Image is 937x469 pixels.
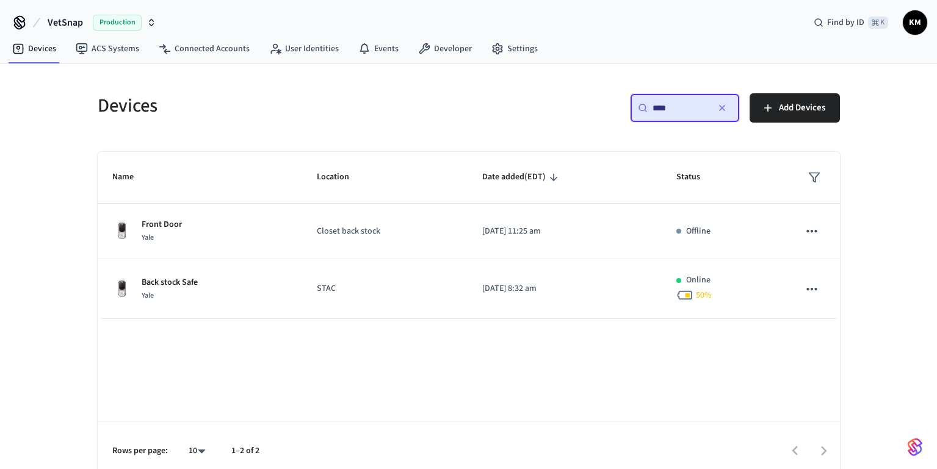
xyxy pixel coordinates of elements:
[349,38,408,60] a: Events
[98,93,461,118] h5: Devices
[408,38,482,60] a: Developer
[696,289,712,301] span: 50 %
[317,225,453,238] p: Closet back stock
[93,15,142,30] span: Production
[779,100,825,116] span: Add Devices
[142,276,198,289] p: Back stock Safe
[686,274,711,287] p: Online
[183,442,212,460] div: 10
[676,168,716,187] span: Status
[317,282,453,295] p: STAC
[142,232,154,243] span: Yale
[149,38,259,60] a: Connected Accounts
[868,16,888,29] span: ⌘ K
[482,225,647,238] p: [DATE] 11:25 am
[112,279,132,299] img: Yale Assure Touchscreen Wifi Smart Lock, Satin Nickel, Front
[827,16,864,29] span: Find by ID
[482,38,548,60] a: Settings
[903,10,927,35] button: KM
[804,12,898,34] div: Find by ID⌘ K
[112,445,168,457] p: Rows per page:
[317,168,365,187] span: Location
[48,15,83,30] span: VetSnap
[142,290,154,301] span: Yale
[112,221,132,241] img: Yale Assure Touchscreen Wifi Smart Lock, Satin Nickel, Front
[482,168,562,187] span: Date added(EDT)
[904,12,926,34] span: KM
[231,445,259,457] p: 1–2 of 2
[482,282,647,295] p: [DATE] 8:32 am
[66,38,149,60] a: ACS Systems
[98,152,840,319] table: sticky table
[750,93,840,123] button: Add Devices
[142,218,182,231] p: Front Door
[908,437,922,457] img: SeamLogoGradient.69752ec5.svg
[112,168,150,187] span: Name
[686,225,711,238] p: Offline
[259,38,349,60] a: User Identities
[2,38,66,60] a: Devices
